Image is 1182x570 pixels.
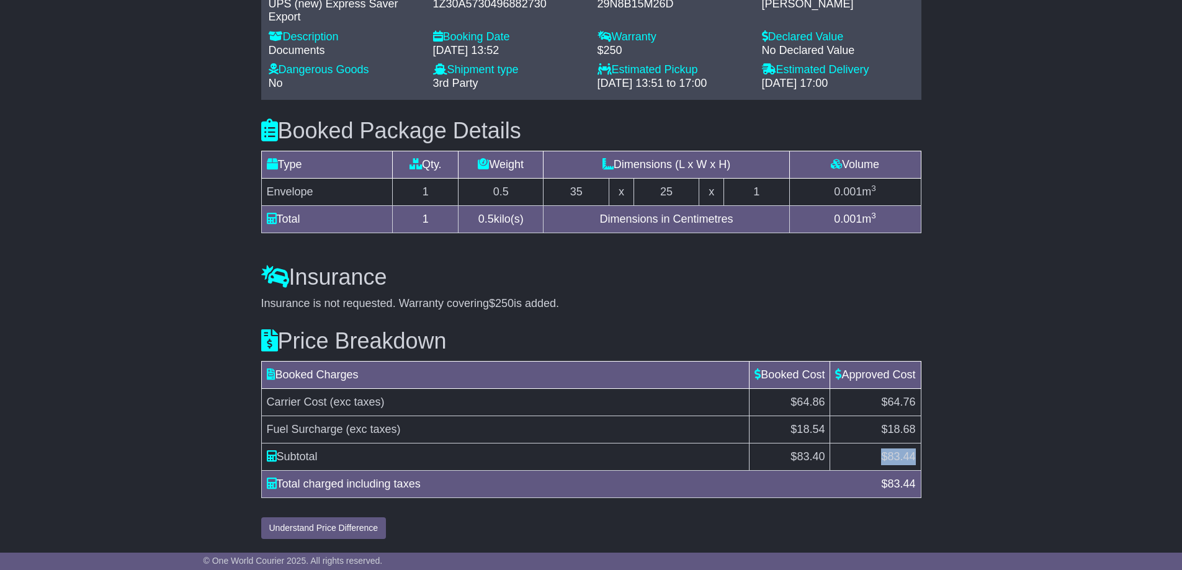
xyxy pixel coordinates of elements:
span: 83.40 [797,450,825,463]
div: Insurance is not requested. Warranty covering is added. [261,297,921,311]
div: Shipment type [433,63,585,77]
td: $ [750,443,830,470]
span: (exc taxes) [330,396,385,408]
div: [DATE] 13:52 [433,44,585,58]
td: x [609,179,634,206]
td: 1 [723,179,789,206]
div: Declared Value [762,30,914,44]
h3: Insurance [261,265,921,290]
span: No [269,77,283,89]
td: m [789,179,921,206]
td: Type [261,151,393,179]
span: $64.76 [881,396,915,408]
h3: Booked Package Details [261,118,921,143]
div: Description [269,30,421,44]
span: © One World Courier 2025. All rights reserved. [204,556,383,566]
td: m [789,206,921,233]
td: $ [830,443,921,470]
td: Weight [459,151,544,179]
h3: Price Breakdown [261,329,921,354]
div: [DATE] 17:00 [762,77,914,91]
td: 35 [544,179,609,206]
sup: 3 [871,184,876,193]
div: Documents [269,44,421,58]
sup: 3 [871,211,876,220]
span: $18.54 [790,423,825,435]
div: $ [875,476,921,492]
span: 0.001 [834,185,862,198]
span: $64.86 [790,396,825,408]
span: 0.001 [834,213,862,225]
div: Warranty [598,30,750,44]
td: Total [261,206,393,233]
td: Volume [789,151,921,179]
td: Booked Cost [750,361,830,388]
td: 25 [634,179,699,206]
td: x [699,179,723,206]
td: Dimensions (L x W x H) [544,151,789,179]
td: 0.5 [459,179,544,206]
span: 0.5 [478,213,494,225]
td: Approved Cost [830,361,921,388]
div: Estimated Pickup [598,63,750,77]
td: 1 [393,206,459,233]
button: Understand Price Difference [261,517,387,539]
div: No Declared Value [762,44,914,58]
span: $250 [489,297,514,309]
span: $18.68 [881,423,915,435]
div: Booking Date [433,30,585,44]
div: Estimated Delivery [762,63,914,77]
td: Subtotal [261,443,750,470]
td: Booked Charges [261,361,750,388]
span: Fuel Surcharge [267,423,343,435]
td: Envelope [261,179,393,206]
div: Total charged including taxes [261,476,875,492]
td: Dimensions in Centimetres [544,206,789,233]
span: (exc taxes) [346,423,401,435]
div: $250 [598,44,750,58]
span: Carrier Cost [267,396,327,408]
td: 1 [393,179,459,206]
span: 83.44 [887,450,915,463]
span: 3rd Party [433,77,478,89]
td: Qty. [393,151,459,179]
div: [DATE] 13:51 to 17:00 [598,77,750,91]
div: Dangerous Goods [269,63,421,77]
span: 83.44 [887,478,915,490]
td: kilo(s) [459,206,544,233]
